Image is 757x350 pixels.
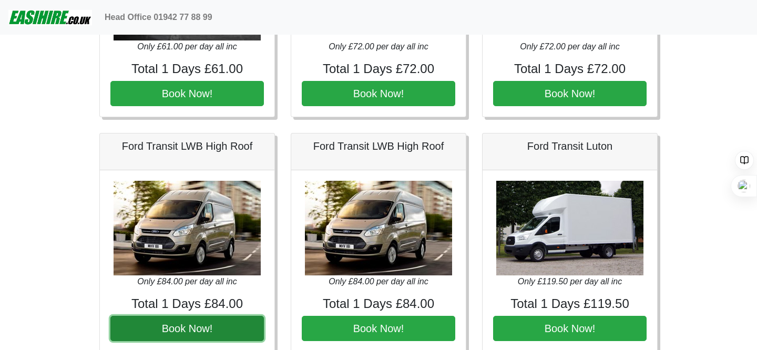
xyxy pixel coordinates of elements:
[518,277,622,286] i: Only £119.50 per day all inc
[302,61,455,77] h4: Total 1 Days £72.00
[302,140,455,152] h5: Ford Transit LWB High Roof
[305,181,452,275] img: Ford Transit LWB High Roof
[496,181,643,275] img: Ford Transit Luton
[329,277,428,286] i: Only £84.00 per day all inc
[302,81,455,106] button: Book Now!
[493,61,647,77] h4: Total 1 Days £72.00
[100,7,217,28] a: Head Office 01942 77 88 99
[137,42,237,51] i: Only £61.00 per day all inc
[110,81,264,106] button: Book Now!
[329,42,428,51] i: Only £72.00 per day all inc
[110,61,264,77] h4: Total 1 Days £61.00
[110,316,264,341] button: Book Now!
[493,81,647,106] button: Book Now!
[137,277,237,286] i: Only £84.00 per day all inc
[110,296,264,312] h4: Total 1 Days £84.00
[302,316,455,341] button: Book Now!
[8,7,92,28] img: easihire_logo_small.png
[493,316,647,341] button: Book Now!
[110,140,264,152] h5: Ford Transit LWB High Roof
[114,181,261,275] img: Ford Transit LWB High Roof
[302,296,455,312] h4: Total 1 Days £84.00
[493,140,647,152] h5: Ford Transit Luton
[493,296,647,312] h4: Total 1 Days £119.50
[520,42,619,51] i: Only £72.00 per day all inc
[105,13,212,22] b: Head Office 01942 77 88 99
